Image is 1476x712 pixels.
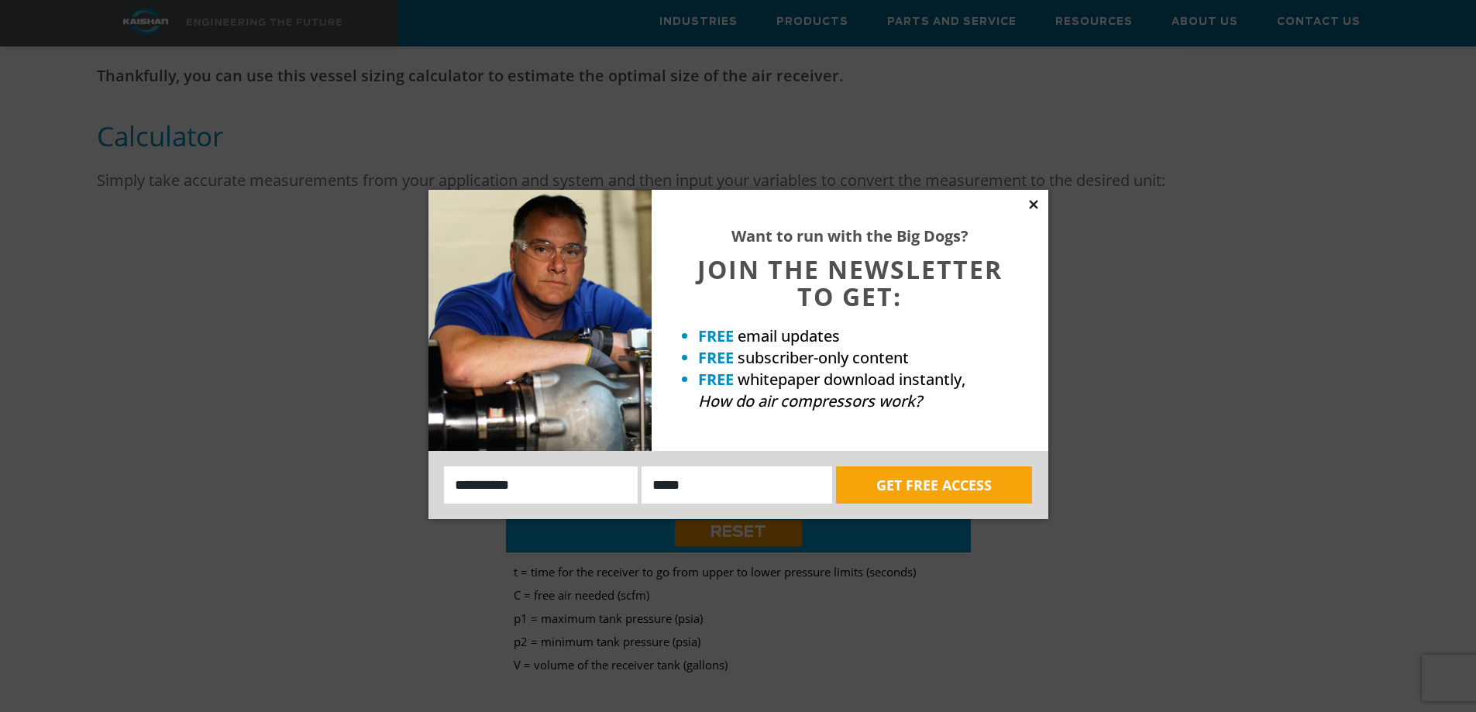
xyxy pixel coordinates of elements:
[698,390,922,411] em: How do air compressors work?
[836,466,1032,504] button: GET FREE ACCESS
[698,369,734,390] strong: FREE
[698,347,734,368] strong: FREE
[738,369,965,390] span: whitepaper download instantly,
[444,466,638,504] input: Name:
[731,225,969,246] strong: Want to run with the Big Dogs?
[642,466,832,504] input: Email
[697,253,1003,313] span: JOIN THE NEWSLETTER TO GET:
[738,325,840,346] span: email updates
[1027,198,1041,212] button: Close
[698,325,734,346] strong: FREE
[738,347,909,368] span: subscriber-only content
